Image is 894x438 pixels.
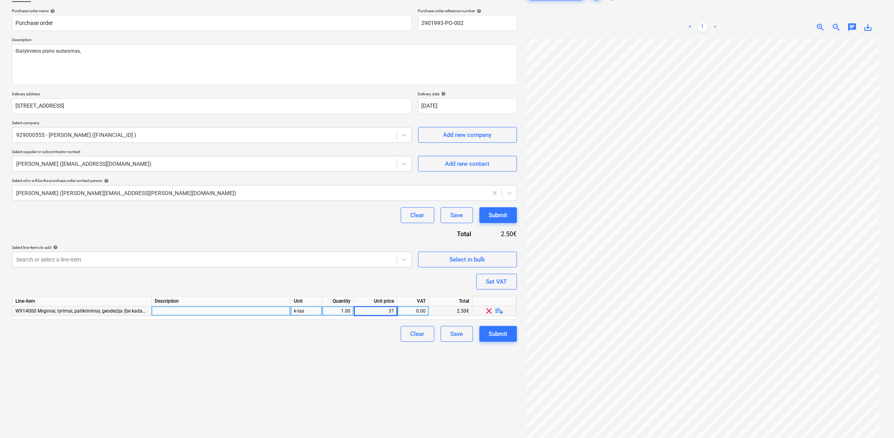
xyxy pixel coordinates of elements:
[12,120,412,127] p: Select company
[445,159,490,169] div: Add new contact
[51,245,58,250] span: help
[418,8,517,13] div: Purchase order reference number
[685,23,695,32] a: Previous page
[479,207,517,223] button: Submit
[698,23,707,32] a: Page 1 is your current page
[291,296,322,306] div: Unit
[429,306,473,316] div: 2.50€
[441,326,473,342] button: Save
[291,306,322,316] div: k-tas
[354,296,398,306] div: Unit price
[486,277,507,287] div: Set VAT
[401,326,434,342] button: Clear
[831,23,841,32] span: zoom_out
[12,91,412,98] p: Delivery address
[12,37,517,44] p: Description
[863,23,873,32] span: save_alt
[322,296,354,306] div: Quantity
[484,229,517,239] div: 2.50€
[440,91,446,96] span: help
[854,400,894,438] iframe: Chat Widget
[12,15,412,31] input: Document name
[418,91,517,97] div: Delivery date
[49,9,55,13] span: help
[429,296,473,306] div: Total
[816,23,825,32] span: zoom_in
[443,130,492,140] div: Add new company
[489,210,508,220] div: Submit
[12,44,517,85] textarea: Statybvietės plano sudarymas,
[12,245,412,250] div: Select line-items to add
[495,306,504,316] span: playlist_add
[479,326,517,342] button: Submit
[152,296,291,306] div: Description
[401,207,434,223] button: Clear
[12,178,517,183] div: Select who will be the purchase order contact person
[414,229,484,239] div: Total
[418,156,517,172] button: Add new contact
[411,210,424,220] div: Clear
[475,9,482,13] span: help
[418,127,517,143] button: Add new company
[441,207,473,223] button: Save
[847,23,857,32] span: chat
[326,306,350,316] div: 1.00
[450,254,485,265] div: Select in bulk
[12,98,412,114] input: Delivery address
[102,178,109,183] span: help
[476,274,517,290] button: Set VAT
[418,98,517,114] input: Delivery date not specified
[418,15,517,31] input: Order number
[401,306,426,316] div: 0.00
[12,149,412,156] p: Select supplier or subcontractor contact
[451,210,463,220] div: Save
[710,23,720,32] a: Next page
[12,8,412,13] div: Purchase order name
[418,252,517,267] button: Select in bulk
[15,308,152,314] span: W914000 Mėginiai, tyrimai, patikrinimai, geodezija (be kadastro)
[451,329,463,339] div: Save
[485,306,494,316] span: clear
[398,296,429,306] div: VAT
[12,296,152,306] div: Line-item
[489,329,508,339] div: Submit
[411,329,424,339] div: Clear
